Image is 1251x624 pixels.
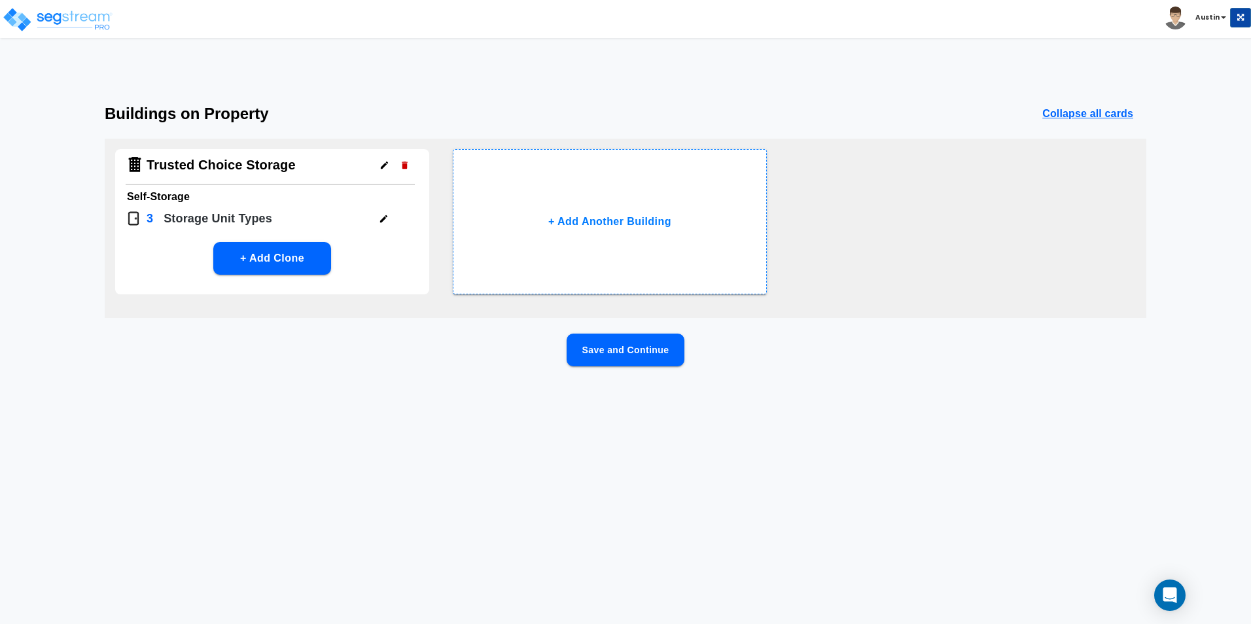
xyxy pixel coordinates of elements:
[126,211,141,226] img: Door Icon
[567,334,684,366] button: Save and Continue
[1154,580,1186,611] div: Open Intercom Messenger
[105,105,269,123] h3: Buildings on Property
[1164,7,1187,29] img: avatar.png
[147,210,153,228] p: 3
[1042,106,1133,122] p: Collapse all cards
[127,188,417,206] h6: Self-Storage
[164,210,272,228] p: Storage Unit Type s
[126,156,144,174] img: Building Icon
[1195,12,1220,22] b: Austin
[2,7,113,33] img: logo_pro_r.png
[147,157,296,173] h4: Trusted Choice Storage
[453,149,767,294] button: + Add Another Building
[213,242,331,275] button: + Add Clone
